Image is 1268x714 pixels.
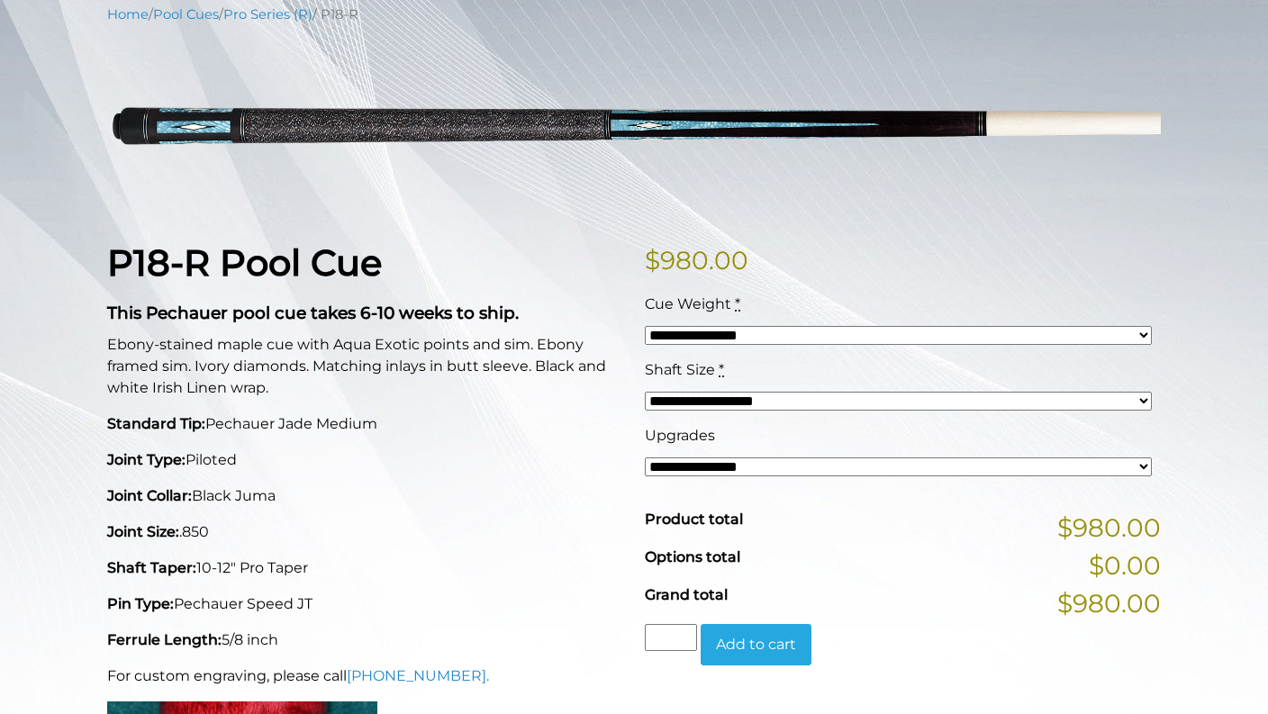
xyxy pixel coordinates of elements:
strong: Ferrule Length: [107,631,222,648]
span: $980.00 [1057,509,1161,547]
img: p18-R.png [107,38,1161,213]
p: 5/8 inch [107,629,623,651]
p: Pechauer Jade Medium [107,413,623,435]
span: $980.00 [1057,584,1161,622]
strong: Joint Collar: [107,487,192,504]
abbr: required [719,361,724,378]
span: Cue Weight [645,295,731,312]
strong: Joint Type: [107,451,186,468]
p: Ebony-stained maple cue with Aqua Exotic points and sim. Ebony framed sim. Ivory diamonds. Matchi... [107,334,623,399]
strong: Shaft Taper: [107,559,196,576]
span: Options total [645,548,740,565]
p: For custom engraving, please call [107,665,623,687]
a: Pool Cues [153,6,219,23]
button: Add to cart [701,624,811,665]
span: $ [645,245,660,276]
a: Pro Series (R) [223,6,312,23]
p: 10-12" Pro Taper [107,557,623,579]
a: Home [107,6,149,23]
span: Grand total [645,586,728,603]
span: Upgrades [645,427,715,444]
strong: This Pechauer pool cue takes 6-10 weeks to ship. [107,303,519,323]
p: Black Juma [107,485,623,507]
strong: P18-R Pool Cue [107,240,382,285]
span: Shaft Size [645,361,715,378]
p: Piloted [107,449,623,471]
nav: Breadcrumb [107,5,1161,24]
strong: Standard Tip: [107,415,205,432]
a: [PHONE_NUMBER]. [347,667,489,684]
bdi: 980.00 [645,245,748,276]
input: Product quantity [645,624,697,651]
p: .850 [107,521,623,543]
span: $0.00 [1089,547,1161,584]
span: Product total [645,511,743,528]
abbr: required [735,295,740,312]
strong: Joint Size: [107,523,179,540]
strong: Pin Type: [107,595,174,612]
p: Pechauer Speed JT [107,593,623,615]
